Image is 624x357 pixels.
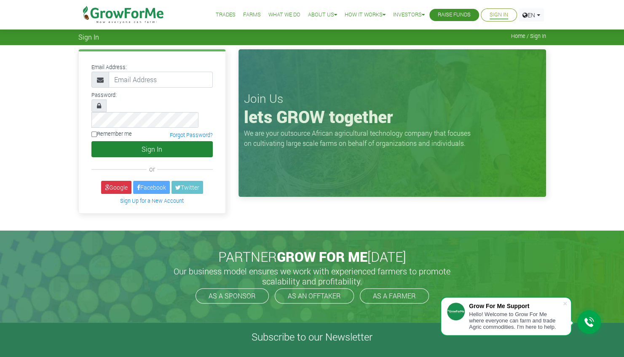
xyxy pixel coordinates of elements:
[519,8,544,21] a: EN
[91,132,97,137] input: Remember me
[82,249,543,265] h2: PARTNER [DATE]
[490,11,508,19] a: Sign In
[91,63,127,71] label: Email Address:
[393,11,425,19] a: Investors
[308,11,337,19] a: About Us
[101,181,131,194] a: Google
[91,164,213,174] div: or
[469,311,562,330] div: Hello! Welcome to Grow For Me where everyone can farm and trade Agric commodities. I'm here to help.
[268,11,300,19] a: What We Do
[244,91,541,106] h3: Join Us
[120,197,184,204] a: Sign Up for a New Account
[275,288,354,303] a: AS AN OFFTAKER
[196,288,269,303] a: AS A SPONSOR
[11,331,613,343] h4: Subscribe to our Newsletter
[345,11,386,19] a: How it Works
[216,11,236,19] a: Trades
[244,128,476,148] p: We are your outsource African agricultural technology company that focuses on cultivating large s...
[91,130,132,138] label: Remember me
[78,33,99,41] span: Sign In
[109,72,213,88] input: Email Address
[165,266,460,286] h5: Our business model ensures we work with experienced farmers to promote scalability and profitabil...
[360,288,429,303] a: AS A FARMER
[277,247,367,266] span: GROW FOR ME
[243,11,261,19] a: Farms
[511,33,546,39] span: Home / Sign In
[170,132,213,139] a: Forgot Password?
[469,303,562,309] div: Grow For Me Support
[244,107,541,127] h1: lets GROW together
[438,11,471,19] a: Raise Funds
[91,141,213,157] button: Sign In
[91,91,117,99] label: Password:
